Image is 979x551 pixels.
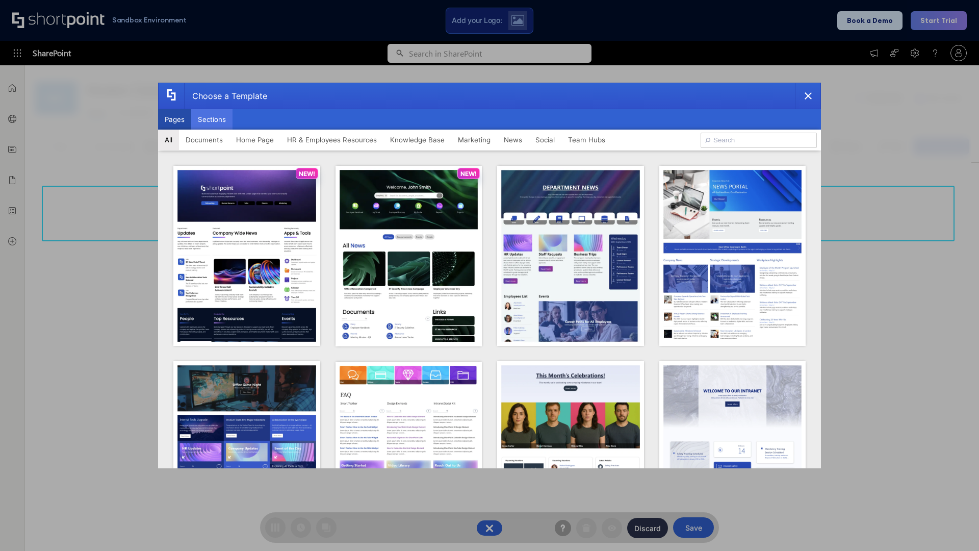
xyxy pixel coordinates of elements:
[497,130,529,150] button: News
[561,130,612,150] button: Team Hubs
[529,130,561,150] button: Social
[280,130,383,150] button: HR & Employees Resources
[383,130,451,150] button: Knowledge Base
[460,170,477,178] p: NEW!
[158,130,179,150] button: All
[928,502,979,551] iframe: Chat Widget
[191,109,233,130] button: Sections
[179,130,229,150] button: Documents
[158,83,821,468] div: template selector
[184,83,267,109] div: Choose a Template
[158,109,191,130] button: Pages
[299,170,315,178] p: NEW!
[701,133,817,148] input: Search
[451,130,497,150] button: Marketing
[229,130,280,150] button: Home Page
